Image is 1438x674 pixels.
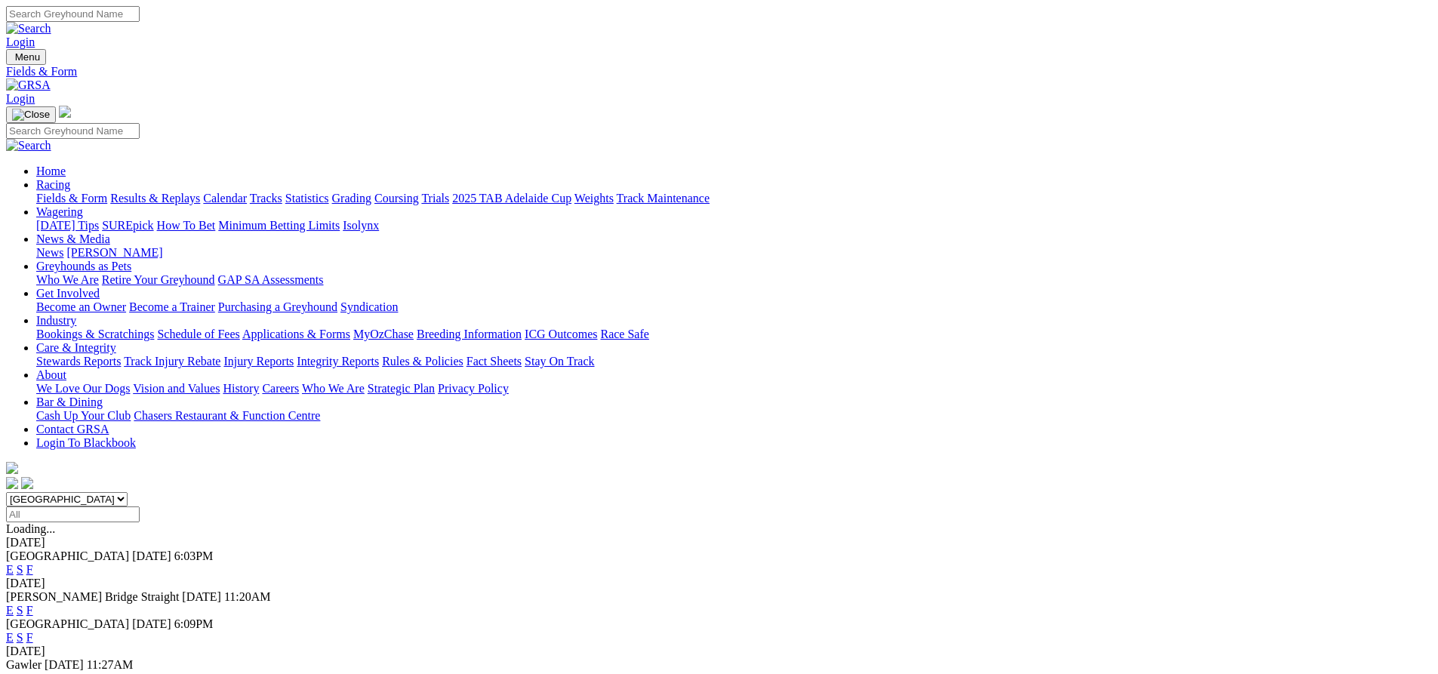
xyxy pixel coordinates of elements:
div: Wagering [36,219,1432,232]
a: Get Involved [36,287,100,300]
div: [DATE] [6,536,1432,549]
span: 11:27AM [87,658,134,671]
a: E [6,604,14,617]
a: Wagering [36,205,83,218]
a: Breeding Information [417,328,522,340]
a: SUREpick [102,219,153,232]
input: Select date [6,506,140,522]
a: Bar & Dining [36,395,103,408]
a: Care & Integrity [36,341,116,354]
a: Vision and Values [133,382,220,395]
a: Cash Up Your Club [36,409,131,422]
a: News & Media [36,232,110,245]
a: History [223,382,259,395]
a: F [26,604,33,617]
span: Menu [15,51,40,63]
div: Greyhounds as Pets [36,273,1432,287]
img: logo-grsa-white.png [59,106,71,118]
a: Syndication [340,300,398,313]
a: Stay On Track [525,355,594,368]
div: Bar & Dining [36,409,1432,423]
a: Fields & Form [6,65,1432,78]
a: 2025 TAB Adelaide Cup [452,192,571,205]
div: About [36,382,1432,395]
a: Contact GRSA [36,423,109,435]
a: [PERSON_NAME] [66,246,162,259]
span: 6:03PM [174,549,214,562]
a: Trials [421,192,449,205]
img: GRSA [6,78,51,92]
a: About [36,368,66,381]
input: Search [6,6,140,22]
a: MyOzChase [353,328,414,340]
a: Results & Replays [110,192,200,205]
div: Get Involved [36,300,1432,314]
a: Login To Blackbook [36,436,136,449]
a: Greyhounds as Pets [36,260,131,272]
a: E [6,631,14,644]
a: Statistics [285,192,329,205]
img: twitter.svg [21,477,33,489]
div: News & Media [36,246,1432,260]
span: Gawler [6,658,42,671]
span: [DATE] [132,549,171,562]
a: Grading [332,192,371,205]
a: F [26,563,33,576]
a: How To Bet [157,219,216,232]
a: S [17,631,23,644]
a: Track Maintenance [617,192,710,205]
a: E [6,563,14,576]
span: [DATE] [182,590,221,603]
a: Become an Owner [36,300,126,313]
a: Chasers Restaurant & Function Centre [134,409,320,422]
span: [GEOGRAPHIC_DATA] [6,549,129,562]
a: Strategic Plan [368,382,435,395]
button: Toggle navigation [6,49,46,65]
a: F [26,631,33,644]
div: [DATE] [6,577,1432,590]
div: Industry [36,328,1432,341]
a: News [36,246,63,259]
a: Fact Sheets [467,355,522,368]
img: Close [12,109,50,121]
img: Search [6,22,51,35]
a: Coursing [374,192,419,205]
a: Applications & Forms [242,328,350,340]
a: Privacy Policy [438,382,509,395]
a: [DATE] Tips [36,219,99,232]
div: Racing [36,192,1432,205]
a: Industry [36,314,76,327]
span: [PERSON_NAME] Bridge Straight [6,590,179,603]
a: Become a Trainer [129,300,215,313]
a: Who We Are [302,382,365,395]
a: Home [36,165,66,177]
a: GAP SA Assessments [218,273,324,286]
a: Careers [262,382,299,395]
a: Schedule of Fees [157,328,239,340]
a: Who We Are [36,273,99,286]
a: Weights [574,192,614,205]
img: Search [6,139,51,152]
div: Care & Integrity [36,355,1432,368]
span: Loading... [6,522,55,535]
div: [DATE] [6,645,1432,658]
a: Integrity Reports [297,355,379,368]
span: 11:20AM [224,590,271,603]
a: Login [6,35,35,48]
a: Calendar [203,192,247,205]
a: S [17,563,23,576]
a: Racing [36,178,70,191]
a: Bookings & Scratchings [36,328,154,340]
img: logo-grsa-white.png [6,462,18,474]
span: [GEOGRAPHIC_DATA] [6,617,129,630]
span: 6:09PM [174,617,214,630]
a: Rules & Policies [382,355,463,368]
span: [DATE] [45,658,84,671]
a: S [17,604,23,617]
a: We Love Our Dogs [36,382,130,395]
a: Race Safe [600,328,648,340]
input: Search [6,123,140,139]
a: Tracks [250,192,282,205]
a: Login [6,92,35,105]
